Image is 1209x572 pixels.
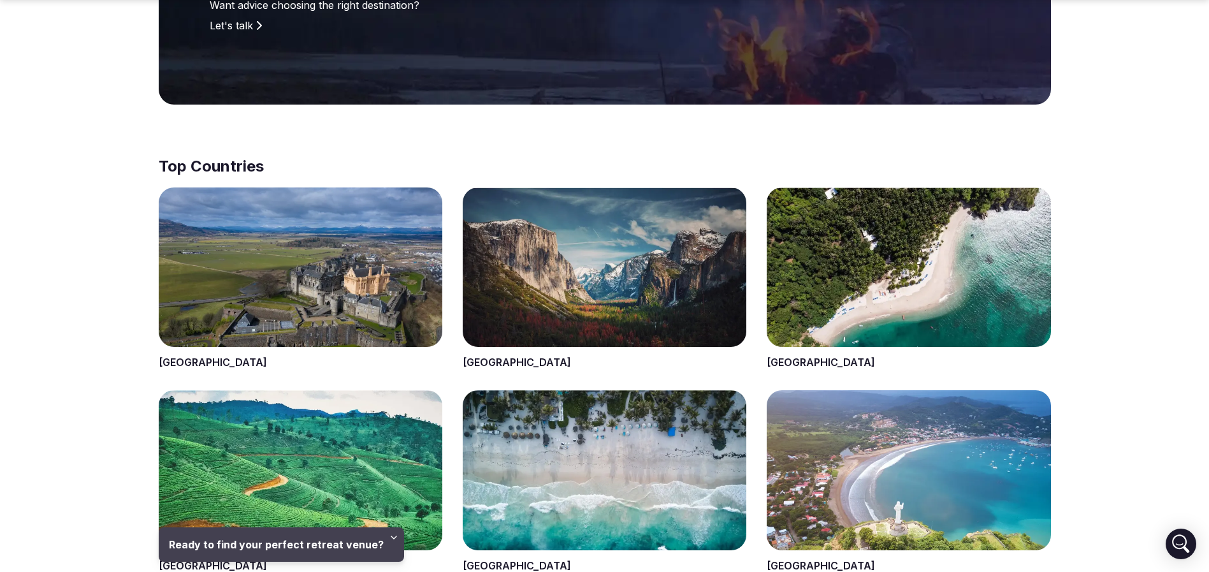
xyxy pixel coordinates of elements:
[463,559,571,572] a: [GEOGRAPHIC_DATA]
[159,559,267,572] a: [GEOGRAPHIC_DATA]
[767,559,875,572] a: [GEOGRAPHIC_DATA]
[210,18,262,33] a: Let's talk
[767,356,875,369] a: [GEOGRAPHIC_DATA]
[159,356,267,369] a: [GEOGRAPHIC_DATA]
[159,156,1051,177] h2: Top Countries
[463,356,571,369] a: [GEOGRAPHIC_DATA]
[1166,529,1196,559] div: Open Intercom Messenger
